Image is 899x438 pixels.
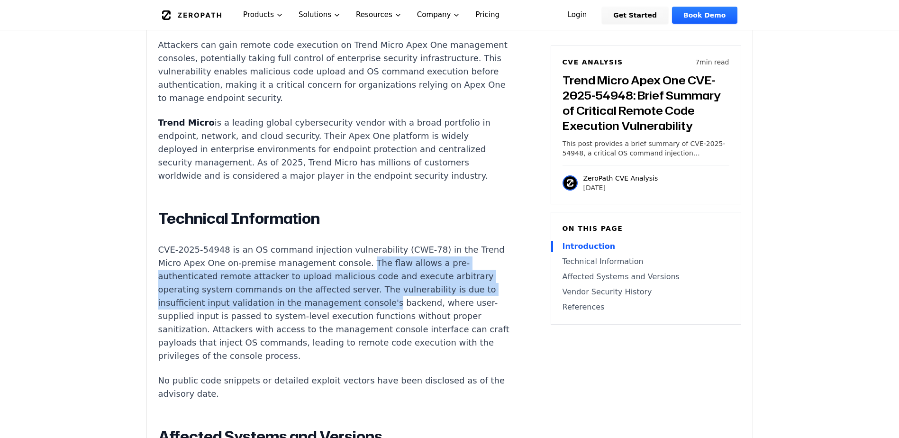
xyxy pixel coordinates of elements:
p: No public code snippets or detailed exploit vectors have been disclosed as of the advisory date. [158,374,511,401]
p: Attackers can gain remote code execution on Trend Micro Apex One management consoles, potentially... [158,38,511,105]
p: is a leading global cybersecurity vendor with a broad portfolio in endpoint, network, and cloud s... [158,116,511,182]
a: Vendor Security History [563,286,729,298]
p: ZeroPath CVE Analysis [583,173,658,183]
a: Introduction [563,241,729,252]
h2: Technical Information [158,209,511,228]
a: Technical Information [563,256,729,267]
h6: On this page [563,224,729,233]
a: Login [556,7,599,24]
h3: Trend Micro Apex One CVE-2025-54948: Brief Summary of Critical Remote Code Execution Vulnerability [563,73,729,133]
p: This post provides a brief summary of CVE-2025-54948, a critical OS command injection vulnerabili... [563,139,729,158]
a: Book Demo [672,7,737,24]
p: [DATE] [583,183,658,192]
h6: CVE Analysis [563,57,623,67]
p: CVE-2025-54948 is an OS command injection vulnerability (CWE-78) in the Trend Micro Apex One on-p... [158,243,511,363]
img: ZeroPath CVE Analysis [563,175,578,191]
a: Get Started [602,7,668,24]
strong: Trend Micro [158,118,215,128]
a: Affected Systems and Versions [563,271,729,283]
a: References [563,301,729,313]
p: 7 min read [695,57,729,67]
